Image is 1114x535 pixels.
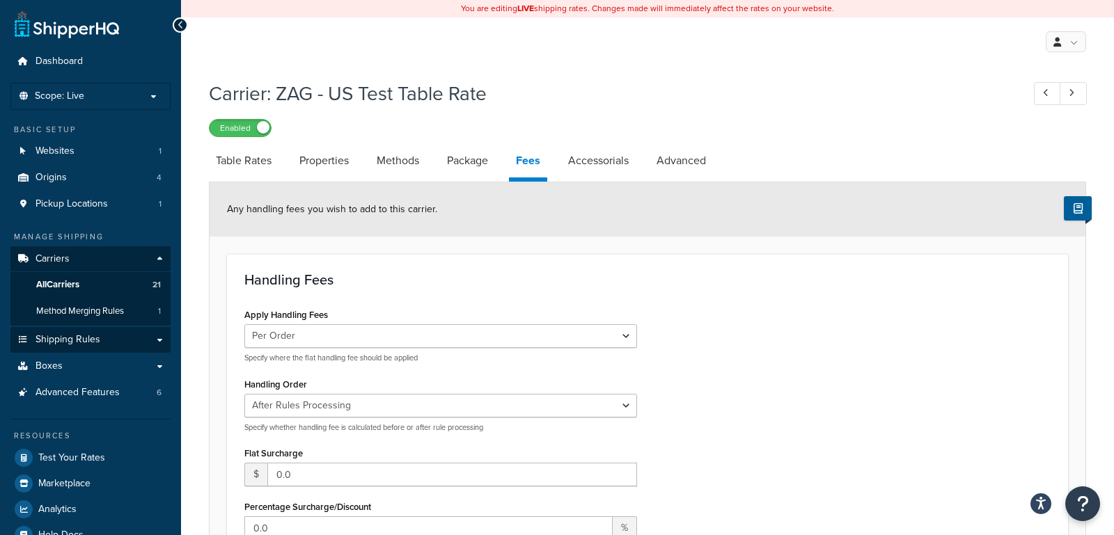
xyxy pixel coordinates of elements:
[10,327,171,353] a: Shipping Rules
[244,310,328,320] label: Apply Handling Fees
[517,2,534,15] b: LIVE
[561,144,636,177] a: Accessorials
[1065,486,1100,521] button: Open Resource Center
[10,445,171,470] a: Test Your Rates
[10,165,171,191] a: Origins4
[157,172,162,184] span: 4
[10,353,171,379] a: Boxes
[36,305,124,317] span: Method Merging Rules
[10,138,171,164] a: Websites1
[244,353,637,363] p: Specify where the flat handling fee should be applied
[509,144,547,182] a: Fees
[10,380,171,406] li: Advanced Features
[157,387,162,399] span: 6
[10,430,171,442] div: Resources
[35,90,84,102] span: Scope: Live
[244,463,267,486] span: $
[159,145,162,157] span: 1
[370,144,426,177] a: Methods
[244,502,371,512] label: Percentage Surcharge/Discount
[292,144,356,177] a: Properties
[10,298,171,324] li: Method Merging Rules
[10,471,171,496] a: Marketplace
[10,191,171,217] a: Pickup Locations1
[38,504,77,516] span: Analytics
[1064,196,1092,221] button: Show Help Docs
[36,198,108,210] span: Pickup Locations
[10,231,171,243] div: Manage Shipping
[10,380,171,406] a: Advanced Features6
[10,497,171,522] a: Analytics
[36,334,100,346] span: Shipping Rules
[244,422,637,433] p: Specify whether handling fee is calculated before or after rule processing
[10,165,171,191] li: Origins
[10,272,171,298] a: AllCarriers21
[10,49,171,74] a: Dashboard
[209,80,1008,107] h1: Carrier: ZAG - US Test Table Rate
[36,172,67,184] span: Origins
[36,279,79,291] span: All Carriers
[244,272,1051,287] h3: Handling Fees
[244,379,307,390] label: Handling Order
[38,452,105,464] span: Test Your Rates
[650,144,713,177] a: Advanced
[36,145,74,157] span: Websites
[10,246,171,326] li: Carriers
[10,298,171,324] a: Method Merging Rules1
[244,448,303,458] label: Flat Surcharge
[36,56,83,67] span: Dashboard
[10,138,171,164] li: Websites
[209,144,278,177] a: Table Rates
[159,198,162,210] span: 1
[36,360,63,372] span: Boxes
[10,246,171,272] a: Carriers
[10,124,171,136] div: Basic Setup
[440,144,495,177] a: Package
[227,202,437,216] span: Any handling fees you wish to add to this carrier.
[38,478,91,490] span: Marketplace
[152,279,161,291] span: 21
[10,191,171,217] li: Pickup Locations
[36,253,70,265] span: Carriers
[1034,82,1061,105] a: Previous Record
[1060,82,1087,105] a: Next Record
[210,120,271,136] label: Enabled
[158,305,161,317] span: 1
[36,387,120,399] span: Advanced Features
